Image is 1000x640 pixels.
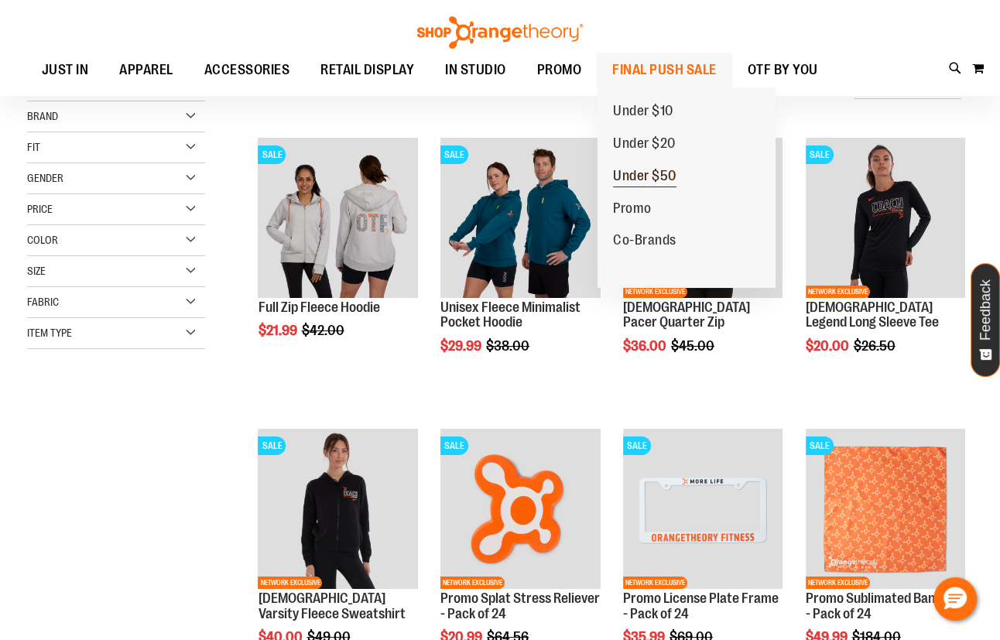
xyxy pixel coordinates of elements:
[258,429,417,590] a: OTF Ladies Coach FA22 Varsity Fleece Full Zip - Black primary imageSALENETWORK EXCLUSIVE
[250,130,425,378] div: product
[258,429,417,588] img: OTF Ladies Coach FA22 Varsity Fleece Full Zip - Black primary image
[415,16,585,49] img: Shop Orangetheory
[119,53,173,87] span: APPAREL
[598,224,692,257] a: Co-Brands
[430,53,522,88] a: IN STUDIO
[806,138,965,299] a: OTF Ladies Coach FA22 Legend LS Tee - Black primary imageSALENETWORK EXCLUSIVE
[537,53,582,87] span: PROMO
[613,135,676,155] span: Under $20
[440,436,468,455] span: SALE
[806,299,939,330] a: [DEMOGRAPHIC_DATA] Legend Long Sleeve Tee
[598,160,692,193] a: Under $50
[440,429,600,588] img: Product image for Splat Stress Reliever - Pack of 24
[301,323,346,338] span: $42.00
[598,87,776,288] ul: FINAL PUSH SALE
[305,53,430,88] a: RETAIL DISPLAY
[445,53,506,87] span: IN STUDIO
[613,103,673,122] span: Under $10
[798,130,973,393] div: product
[613,200,652,220] span: Promo
[623,590,779,621] a: Promo License Plate Frame - Pack of 24
[623,429,783,588] img: Product image for License Plate Frame White - Pack of 24
[597,53,732,87] a: FINAL PUSH SALE
[440,590,600,621] a: Promo Splat Stress Reliever - Pack of 24
[623,338,669,354] span: $36.00
[978,279,993,341] span: Feedback
[26,53,104,88] a: JUST IN
[433,130,608,393] div: product
[613,232,676,252] span: Co-Brands
[806,286,870,298] span: NETWORK EXCLUSIVE
[522,53,598,88] a: PROMO
[486,338,532,354] span: $38.00
[104,53,189,88] a: APPAREL
[598,95,689,128] a: Under $10
[440,145,468,164] span: SALE
[42,53,89,87] span: JUST IN
[598,193,667,225] a: Promo
[258,436,286,455] span: SALE
[440,138,600,299] a: Unisex Fleece Minimalist Pocket HoodieSALE
[806,145,834,164] span: SALE
[806,429,965,588] img: Product image for Sublimated Bandana - Pack of 24
[748,53,818,87] span: OTF BY YOU
[623,299,750,330] a: [DEMOGRAPHIC_DATA] Pacer Quarter Zip
[806,138,965,297] img: OTF Ladies Coach FA22 Legend LS Tee - Black primary image
[440,577,505,589] span: NETWORK EXCLUSIVE
[732,53,834,88] a: OTF BY YOU
[623,436,651,455] span: SALE
[27,265,46,277] span: Size
[27,172,63,184] span: Gender
[258,577,322,589] span: NETWORK EXCLUSIVE
[806,436,834,455] span: SALE
[598,128,691,160] a: Under $20
[27,234,58,246] span: Color
[204,53,290,87] span: ACCESSORIES
[612,53,717,87] span: FINAL PUSH SALE
[623,577,687,589] span: NETWORK EXCLUSIVE
[671,338,717,354] span: $45.00
[440,338,484,354] span: $29.99
[27,203,53,215] span: Price
[440,429,600,590] a: Product image for Splat Stress Reliever - Pack of 24SALENETWORK EXCLUSIVE
[613,168,676,187] span: Under $50
[623,286,687,298] span: NETWORK EXCLUSIVE
[258,138,417,299] a: Main Image of 1457091SALE
[258,138,417,297] img: Main Image of 1457091
[258,145,286,164] span: SALE
[440,138,600,297] img: Unisex Fleece Minimalist Pocket Hoodie
[806,577,870,589] span: NETWORK EXCLUSIVE
[320,53,414,87] span: RETAIL DISPLAY
[27,296,59,308] span: Fabric
[933,577,977,621] button: Hello, have a question? Let’s chat.
[258,323,299,338] span: $21.99
[623,429,783,590] a: Product image for License Plate Frame White - Pack of 24SALENETWORK EXCLUSIVE
[27,110,58,122] span: Brand
[440,299,580,330] a: Unisex Fleece Minimalist Pocket Hoodie
[854,338,898,354] span: $26.50
[189,53,306,88] a: ACCESSORIES
[806,429,965,590] a: Product image for Sublimated Bandana - Pack of 24SALENETWORK EXCLUSIVE
[27,141,40,153] span: Fit
[806,590,963,621] a: Promo Sublimated Bandana - Pack of 24
[258,299,379,315] a: Full Zip Fleece Hoodie
[27,327,72,339] span: Item Type
[258,590,405,621] a: [DEMOGRAPHIC_DATA] Varsity Fleece Sweatshirt
[971,263,1000,377] button: Feedback - Show survey
[806,338,851,354] span: $20.00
